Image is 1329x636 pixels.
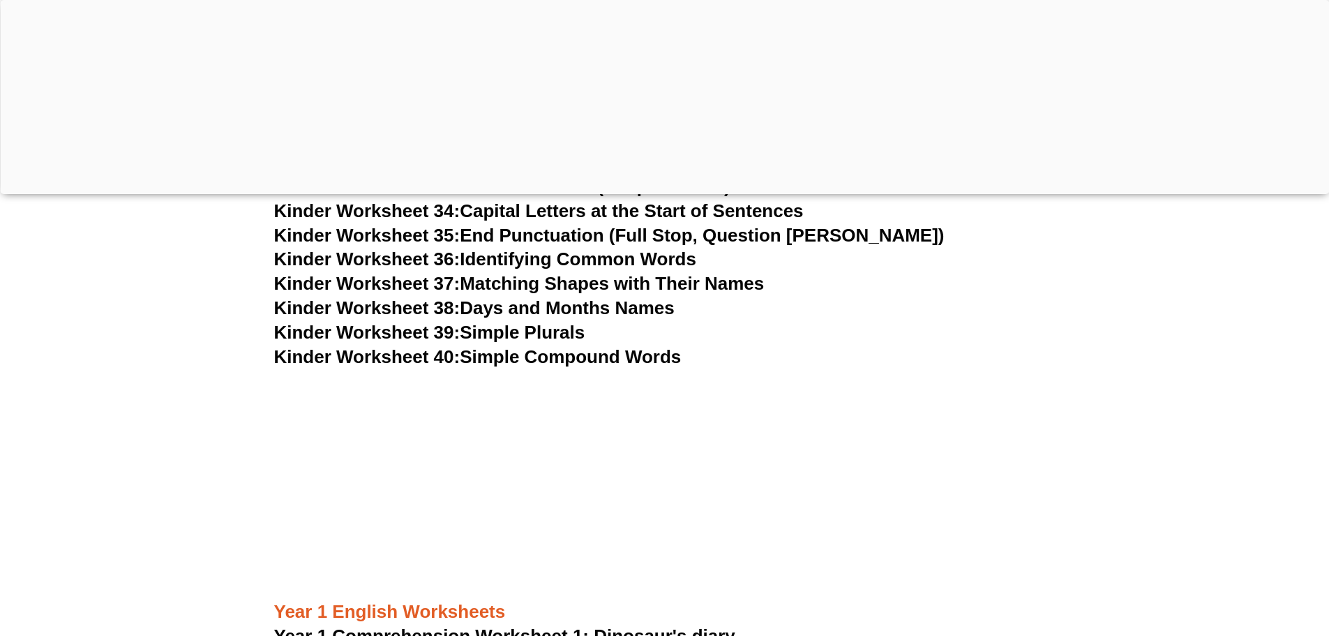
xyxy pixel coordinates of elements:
[274,176,730,197] a: Kinder Worksheet 33:Word Scramble (Simple Words)
[274,346,682,367] a: Kinder Worksheet 40:Simple Compound Words
[274,369,1056,565] iframe: Advertisement
[274,297,675,318] a: Kinder Worksheet 38:Days and Months Names
[274,176,460,197] span: Kinder Worksheet 33:
[274,225,460,246] span: Kinder Worksheet 35:
[274,297,460,318] span: Kinder Worksheet 38:
[274,346,460,367] span: Kinder Worksheet 40:
[274,273,460,294] span: Kinder Worksheet 37:
[274,249,696,269] a: Kinder Worksheet 36:Identifying Common Words
[274,225,945,246] a: Kinder Worksheet 35:End Punctuation (Full Stop, Question [PERSON_NAME])
[274,322,460,343] span: Kinder Worksheet 39:
[274,249,460,269] span: Kinder Worksheet 36:
[1097,478,1329,636] iframe: Chat Widget
[274,322,585,343] a: Kinder Worksheet 39:Simple Plurals
[274,600,1056,624] h3: Year 1 English Worksheets
[274,200,460,221] span: Kinder Worksheet 34:
[274,273,765,294] a: Kinder Worksheet 37:Matching Shapes with Their Names
[274,200,804,221] a: Kinder Worksheet 34:Capital Letters at the Start of Sentences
